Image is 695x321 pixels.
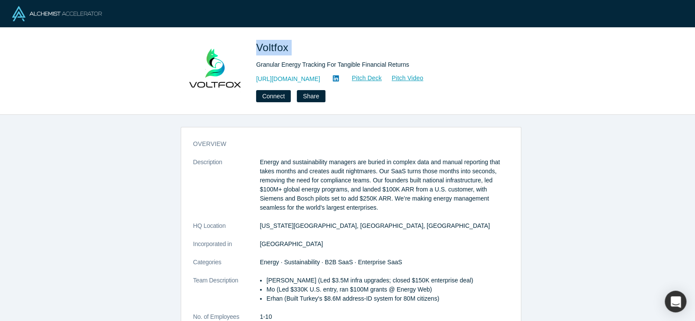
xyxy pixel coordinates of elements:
[260,240,509,249] dd: [GEOGRAPHIC_DATA]
[382,73,424,83] a: Pitch Video
[193,258,260,276] dt: Categories
[256,42,292,53] span: Voltfox
[297,90,325,102] button: Share
[256,60,499,69] div: Granular Energy Tracking For Tangible Financial Returns
[183,40,244,101] img: Voltfox's Logo
[266,285,509,294] p: Mo (Led $330K U.S. entry, ran $100M grants @ Energy Web)
[193,158,260,221] dt: Description
[266,276,509,285] p: [PERSON_NAME] (Led $3.5M infra upgrades; closed $150K enterprise deal)
[193,276,260,312] dt: Team Description
[260,259,402,266] span: Energy · Sustainability · B2B SaaS · Enterprise SaaS
[193,240,260,258] dt: Incorporated in
[193,221,260,240] dt: HQ Location
[266,294,509,303] p: Erhan (Built Turkey's $8.6M address-ID system for 80M citizens)
[12,6,102,21] img: Alchemist Logo
[256,75,320,84] a: [URL][DOMAIN_NAME]
[342,73,382,83] a: Pitch Deck
[260,221,509,230] dd: [US_STATE][GEOGRAPHIC_DATA], [GEOGRAPHIC_DATA], [GEOGRAPHIC_DATA]
[256,90,291,102] button: Connect
[260,158,509,212] p: Energy and sustainability managers are buried in complex data and manual reporting that takes mon...
[193,139,497,149] h3: overview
